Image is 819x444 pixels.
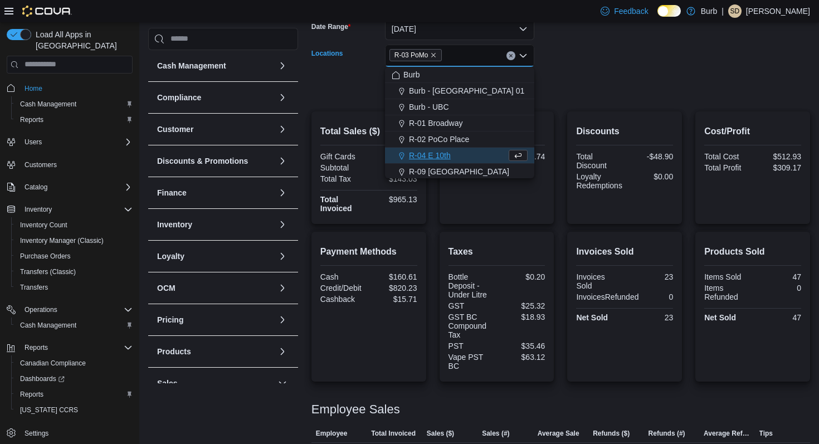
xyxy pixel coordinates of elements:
[2,179,137,195] button: Catalog
[755,313,801,322] div: 47
[320,272,367,281] div: Cash
[627,272,673,281] div: 23
[157,219,192,230] h3: Inventory
[448,341,495,350] div: PST
[320,245,417,258] h2: Payment Methods
[576,125,673,138] h2: Discounts
[11,387,137,402] button: Reports
[11,280,137,295] button: Transfers
[20,203,56,216] button: Inventory
[20,359,86,368] span: Canadian Compliance
[320,125,417,138] h2: Total Sales ($)
[499,313,545,321] div: $18.93
[20,203,133,216] span: Inventory
[16,403,82,417] a: [US_STATE] CCRS
[20,252,71,261] span: Purchase Orders
[11,217,137,233] button: Inventory Count
[16,97,133,111] span: Cash Management
[276,123,289,136] button: Customer
[157,346,274,357] button: Products
[430,52,437,58] button: Remove R-03 PoMo from selection in this group
[704,313,736,322] strong: Net Sold
[627,172,673,181] div: $0.00
[11,112,137,128] button: Reports
[276,218,289,231] button: Inventory
[755,152,801,161] div: $512.93
[276,154,289,168] button: Discounts & Promotions
[409,101,449,113] span: Burb - UBC
[20,100,76,109] span: Cash Management
[385,18,534,40] button: [DATE]
[385,67,534,83] button: Burb
[16,234,108,247] a: Inventory Manager (Classic)
[499,301,545,310] div: $25.32
[20,180,133,194] span: Catalog
[157,282,274,294] button: OCM
[20,374,65,383] span: Dashboards
[371,174,417,183] div: $143.03
[20,406,78,414] span: [US_STATE] CCRS
[16,319,133,332] span: Cash Management
[25,183,47,192] span: Catalog
[16,113,48,126] a: Reports
[320,284,367,292] div: Credit/Debit
[157,92,201,103] h3: Compliance
[759,429,773,438] span: Tips
[576,152,622,170] div: Total Discount
[276,313,289,326] button: Pricing
[721,4,724,18] p: |
[755,284,801,292] div: 0
[16,319,81,332] a: Cash Management
[409,150,451,161] span: R-04 E 10th
[385,83,534,99] button: Burb - [GEOGRAPHIC_DATA] 01
[576,245,673,258] h2: Invoices Sold
[22,6,72,17] img: Cova
[25,429,48,438] span: Settings
[20,158,61,172] a: Customers
[371,163,417,172] div: $822.10
[276,186,289,199] button: Finance
[614,6,648,17] span: Feedback
[576,172,622,190] div: Loyalty Redemptions
[389,49,442,61] span: R-03 PoMo
[276,250,289,263] button: Loyalty
[728,4,742,18] div: Shelby Deppiesse
[16,265,80,279] a: Transfers (Classic)
[746,4,810,18] p: [PERSON_NAME]
[25,84,42,93] span: Home
[448,301,495,310] div: GST
[11,248,137,264] button: Purchase Orders
[2,157,137,173] button: Customers
[20,180,52,194] button: Catalog
[371,195,417,204] div: $965.13
[157,378,274,389] button: Sales
[755,163,801,172] div: $309.17
[427,429,454,438] span: Sales ($)
[157,124,274,135] button: Customer
[2,80,137,96] button: Home
[448,245,545,258] h2: Taxes
[385,67,534,228] div: Choose from the following options
[576,313,608,322] strong: Net Sold
[157,187,187,198] h3: Finance
[409,166,509,177] span: R-09 [GEOGRAPHIC_DATA]
[157,155,248,167] h3: Discounts & Promotions
[385,131,534,148] button: R-02 PoCo Place
[16,281,133,294] span: Transfers
[20,81,133,95] span: Home
[157,155,274,167] button: Discounts & Promotions
[576,272,622,290] div: Invoices Sold
[627,152,673,161] div: -$48.90
[276,281,289,295] button: OCM
[320,163,367,172] div: Subtotal
[320,195,352,213] strong: Total Invoiced
[276,59,289,72] button: Cash Management
[16,265,133,279] span: Transfers (Classic)
[11,318,137,333] button: Cash Management
[20,426,133,440] span: Settings
[701,4,718,18] p: Burb
[20,158,133,172] span: Customers
[16,403,133,417] span: Washington CCRS
[25,160,57,169] span: Customers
